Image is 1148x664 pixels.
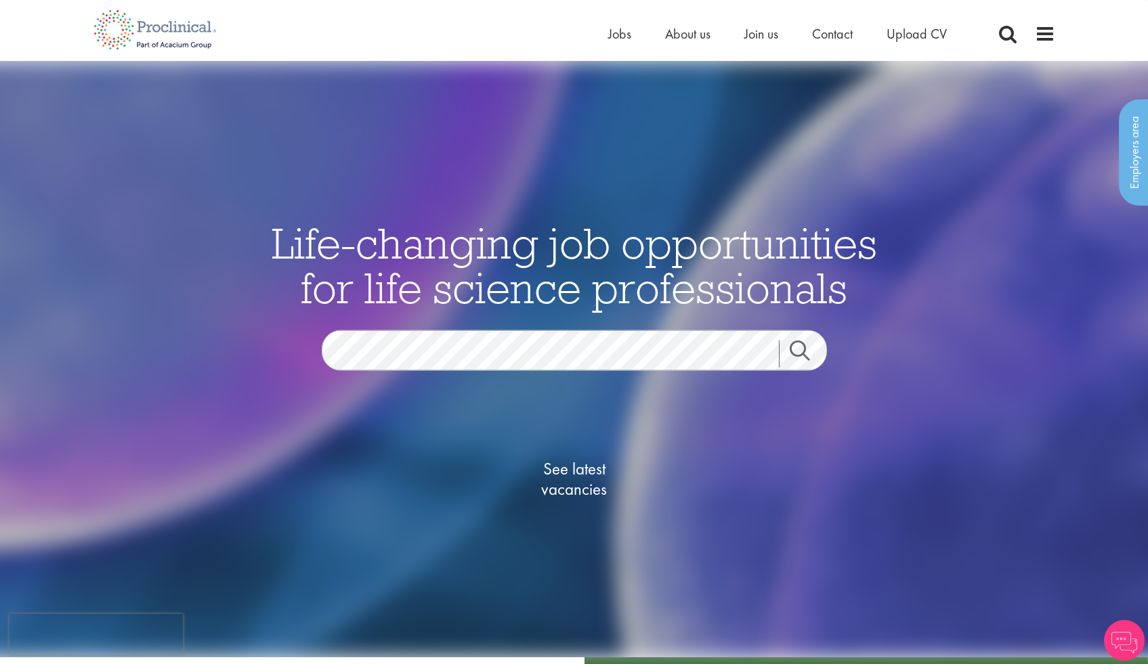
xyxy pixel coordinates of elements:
[744,25,778,43] a: Join us
[507,458,642,499] span: See latest vacancies
[608,25,631,43] a: Jobs
[812,25,853,43] a: Contact
[507,404,642,553] a: See latestvacancies
[272,215,877,314] span: Life-changing job opportunities for life science professionals
[887,25,947,43] a: Upload CV
[1104,620,1145,661] img: Chatbot
[9,614,183,655] iframe: reCAPTCHA
[779,340,837,367] a: Job search submit button
[665,25,710,43] a: About us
